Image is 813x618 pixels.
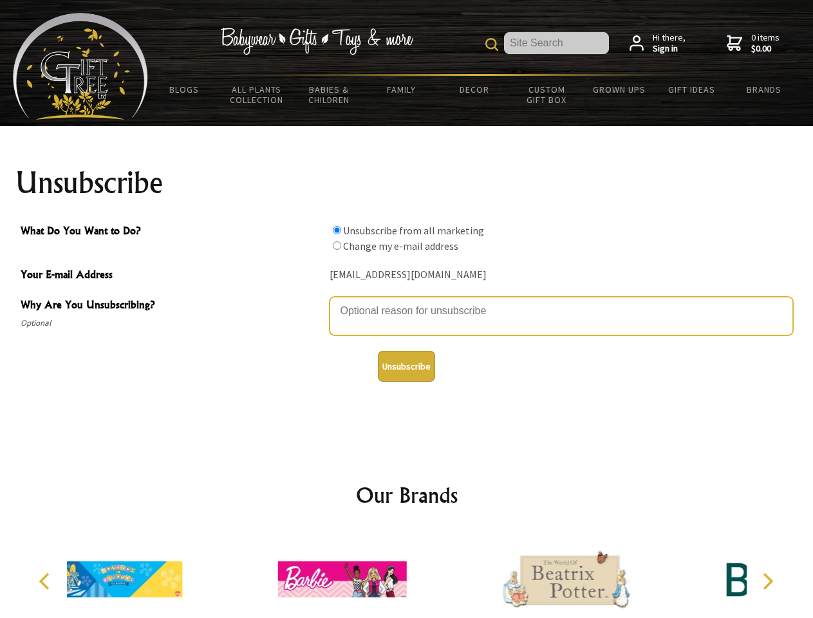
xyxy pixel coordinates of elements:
[655,76,728,103] a: Gift Ideas
[510,76,583,113] a: Custom Gift Box
[653,32,686,55] span: Hi there,
[333,226,341,234] input: What Do You Want to Do?
[504,32,609,54] input: Site Search
[15,167,798,198] h1: Unsubscribe
[343,224,484,237] label: Unsubscribe from all marketing
[378,351,435,382] button: Unsubscribe
[220,28,413,55] img: Babywear - Gifts - Toys & more
[333,241,341,250] input: What Do You Want to Do?
[583,76,655,103] a: Grown Ups
[293,76,366,113] a: Babies & Children
[366,76,438,103] a: Family
[26,480,788,510] h2: Our Brands
[727,32,780,55] a: 0 items$0.00
[753,567,781,595] button: Next
[653,43,686,55] strong: Sign in
[21,315,323,331] span: Optional
[330,265,793,285] div: [EMAIL_ADDRESS][DOMAIN_NAME]
[751,43,780,55] strong: $0.00
[32,567,61,595] button: Previous
[330,297,793,335] textarea: Why Are You Unsubscribing?
[21,223,323,241] span: What Do You Want to Do?
[21,297,323,315] span: Why Are You Unsubscribing?
[728,76,801,103] a: Brands
[751,32,780,55] span: 0 items
[485,38,498,51] img: product search
[21,267,323,285] span: Your E-mail Address
[630,32,686,55] a: Hi there,Sign in
[438,76,510,103] a: Decor
[343,239,458,252] label: Change my e-mail address
[148,76,221,103] a: BLOGS
[221,76,294,113] a: All Plants Collection
[13,13,148,120] img: Babyware - Gifts - Toys and more...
